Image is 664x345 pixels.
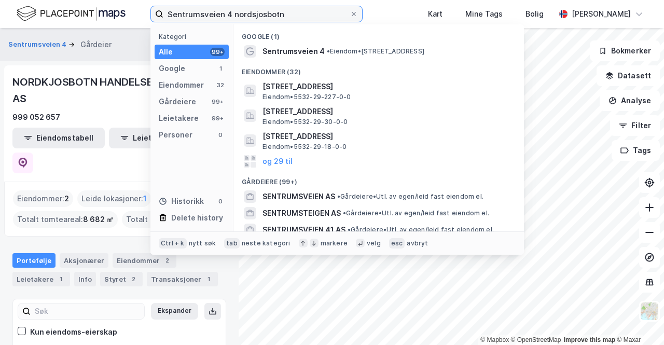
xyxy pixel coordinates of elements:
input: Søk [31,303,144,319]
div: Bolig [525,8,544,20]
span: 2 [64,192,69,205]
span: • [327,47,330,55]
img: logo.f888ab2527a4732fd821a326f86c7f29.svg [17,5,126,23]
button: og 29 til [262,155,293,168]
button: Datasett [597,65,660,86]
button: Sentrumsveien 4 [8,39,68,50]
div: Google [159,62,185,75]
div: Ctrl + k [159,238,187,249]
span: 1 [143,192,147,205]
div: Eiendommer : [13,190,73,207]
div: 32 [216,81,225,89]
div: esc [389,238,405,249]
button: Eiendomstabell [12,128,105,148]
div: 1 [203,274,214,284]
div: 99+ [210,48,225,56]
span: Gårdeiere • Utl. av egen/leid fast eiendom el. [348,226,494,234]
div: Eiendommer [159,79,204,91]
div: nytt søk [189,239,216,247]
div: 99+ [210,98,225,106]
div: 2 [128,274,139,284]
div: Gårdeiere [159,95,196,108]
a: Improve this map [564,336,615,343]
div: 1 [216,64,225,73]
span: [STREET_ADDRESS] [262,130,511,143]
button: Analyse [600,90,660,111]
span: Eiendom • 5532-29-30-0-0 [262,118,348,126]
div: 999 052 657 [12,111,60,123]
div: Kart [428,8,442,20]
span: • [337,192,340,200]
div: Info [74,272,96,286]
span: SENTRUMSVEIEN AS [262,190,335,203]
div: Aksjonærer [60,253,108,268]
span: • [348,226,351,233]
span: Sentrumsveien 4 [262,45,325,58]
input: Søk på adresse, matrikkel, gårdeiere, leietakere eller personer [163,6,350,22]
div: Historikk [159,195,204,208]
span: SENTRUMSVEIEN 41 AS [262,224,345,236]
div: avbryt [407,239,428,247]
div: Totalt tomteareal : [13,211,118,228]
span: [STREET_ADDRESS] [262,105,511,118]
span: Gårdeiere • Utl. av egen/leid fast eiendom el. [337,192,483,201]
div: Leide lokasjoner : [77,190,151,207]
div: Totalt byggareal : [122,211,222,228]
div: 1 [56,274,66,284]
span: [STREET_ADDRESS] [262,80,511,93]
div: 0 [216,197,225,205]
div: Transaksjoner [147,272,218,286]
button: Tags [612,140,660,161]
span: Eiendom • [STREET_ADDRESS] [327,47,424,56]
div: Alle [159,46,173,58]
a: Mapbox [480,336,509,343]
span: Gårdeiere • Utl. av egen/leid fast eiendom el. [343,209,489,217]
button: Bokmerker [590,40,660,61]
div: Gårdeier [80,38,112,51]
button: Filter [610,115,660,136]
span: Eiendom • 5532-29-18-0-0 [262,143,347,151]
div: Eiendommer [113,253,176,268]
div: Kun eiendoms-eierskap [30,326,117,338]
span: • [343,209,346,217]
div: Styret [100,272,143,286]
button: Leietakertabell [109,128,201,148]
div: tab [224,238,240,249]
div: Delete history [171,212,223,224]
div: [PERSON_NAME] [572,8,631,20]
iframe: Chat Widget [612,295,664,345]
span: SENTRUMSTEIGEN AS [262,207,341,219]
button: Ekspander [151,303,198,320]
div: Personer [159,129,192,141]
div: 2 [162,255,172,266]
div: Eiendommer (32) [233,60,524,78]
div: Google (1) [233,24,524,43]
div: velg [367,239,381,247]
div: Leietakere [12,272,70,286]
span: 8 682 ㎡ [83,213,114,226]
div: Kategori [159,33,229,40]
span: Eiendom • 5532-29-227-0-0 [262,93,351,101]
div: markere [321,239,348,247]
div: neste kategori [242,239,290,247]
a: OpenStreetMap [511,336,561,343]
div: Mine Tags [465,8,503,20]
div: Leietakere [159,112,199,125]
div: 99+ [210,114,225,122]
div: Gårdeiere (99+) [233,170,524,188]
div: NORDKJOSBOTN HANDELSEIENDOM AS [12,74,210,107]
div: 0 [216,131,225,139]
div: Portefølje [12,253,56,268]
